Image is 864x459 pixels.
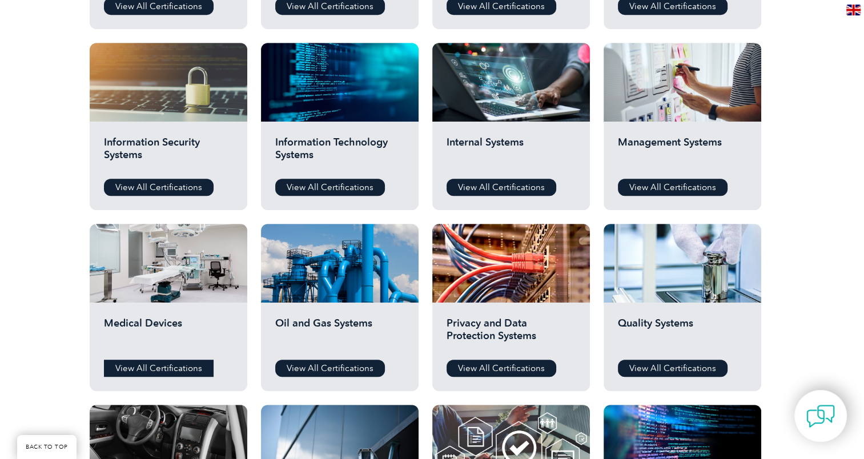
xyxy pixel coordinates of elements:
[104,317,233,351] h2: Medical Devices
[104,360,214,377] a: View All Certifications
[618,360,728,377] a: View All Certifications
[275,179,385,196] a: View All Certifications
[447,136,576,170] h2: Internal Systems
[846,5,861,15] img: en
[618,317,747,351] h2: Quality Systems
[618,179,728,196] a: View All Certifications
[447,360,556,377] a: View All Certifications
[104,136,233,170] h2: Information Security Systems
[806,402,835,430] img: contact-chat.png
[275,317,404,351] h2: Oil and Gas Systems
[104,179,214,196] a: View All Certifications
[447,317,576,351] h2: Privacy and Data Protection Systems
[447,179,556,196] a: View All Certifications
[17,435,77,459] a: BACK TO TOP
[275,136,404,170] h2: Information Technology Systems
[618,136,747,170] h2: Management Systems
[275,360,385,377] a: View All Certifications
